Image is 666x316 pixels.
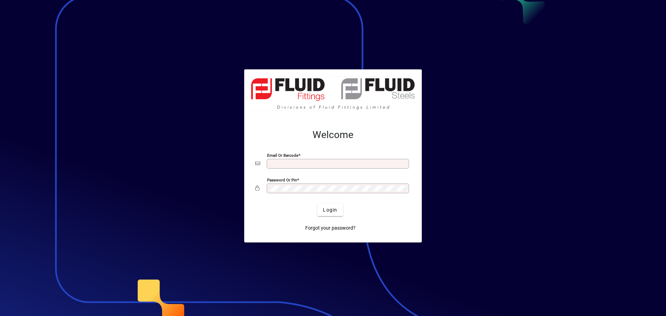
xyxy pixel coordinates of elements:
span: Login [323,206,337,214]
mat-label: Email or Barcode [267,153,298,158]
mat-label: Password or Pin [267,178,297,182]
h2: Welcome [255,129,411,141]
button: Login [317,204,343,216]
a: Forgot your password? [302,222,358,234]
span: Forgot your password? [305,224,356,232]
